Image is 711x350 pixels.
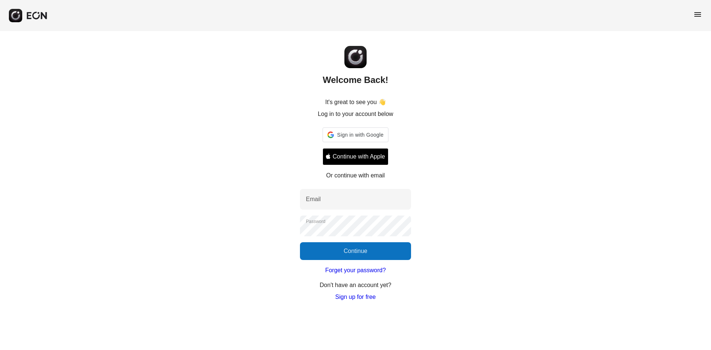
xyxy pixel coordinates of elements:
[325,266,386,275] a: Forget your password?
[323,148,388,165] button: Signin with apple ID
[335,293,375,301] a: Sign up for free
[323,127,388,142] div: Sign in with Google
[320,281,391,290] p: Don't have an account yet?
[693,10,702,19] span: menu
[326,171,385,180] p: Or continue with email
[323,74,388,86] h2: Welcome Back!
[318,110,393,119] p: Log in to your account below
[325,98,386,107] p: It's great to see you 👋
[306,219,326,224] label: Password
[306,195,321,204] label: Email
[300,242,411,260] button: Continue
[337,130,383,139] span: Sign in with Google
